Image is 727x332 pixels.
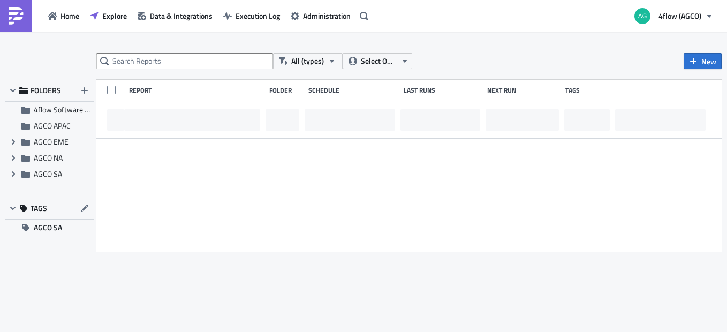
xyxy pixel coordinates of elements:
[565,86,610,94] div: Tags
[34,136,69,147] span: AGCO EME
[85,7,132,24] button: Explore
[31,86,61,95] span: FOLDERS
[129,86,264,94] div: Report
[273,53,343,69] button: All (types)
[343,53,412,69] button: Select Owner
[658,10,701,21] span: 4flow (AGCO)
[60,10,79,21] span: Home
[34,152,63,163] span: AGCO NA
[150,10,213,21] span: Data & Integrations
[132,7,218,24] button: Data & Integrations
[102,10,127,21] span: Explore
[5,220,94,236] button: AGCO SA
[34,120,71,131] span: AGCO APAC
[303,10,351,21] span: Administration
[628,4,719,28] button: 4flow (AGCO)
[34,220,62,236] span: AGCO SA
[701,56,716,67] span: New
[34,168,62,179] span: AGCO SA
[96,53,273,69] input: Search Reports
[361,55,397,67] span: Select Owner
[7,7,25,25] img: PushMetrics
[633,7,652,25] img: Avatar
[404,86,482,94] div: Last Runs
[487,86,560,94] div: Next Run
[236,10,280,21] span: Execution Log
[684,53,722,69] button: New
[285,7,356,24] button: Administration
[269,86,303,94] div: Folder
[218,7,285,24] button: Execution Log
[31,203,47,213] span: TAGS
[308,86,398,94] div: Schedule
[43,7,85,24] button: Home
[34,104,100,115] span: 4flow Software KAM
[291,55,324,67] span: All (types)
